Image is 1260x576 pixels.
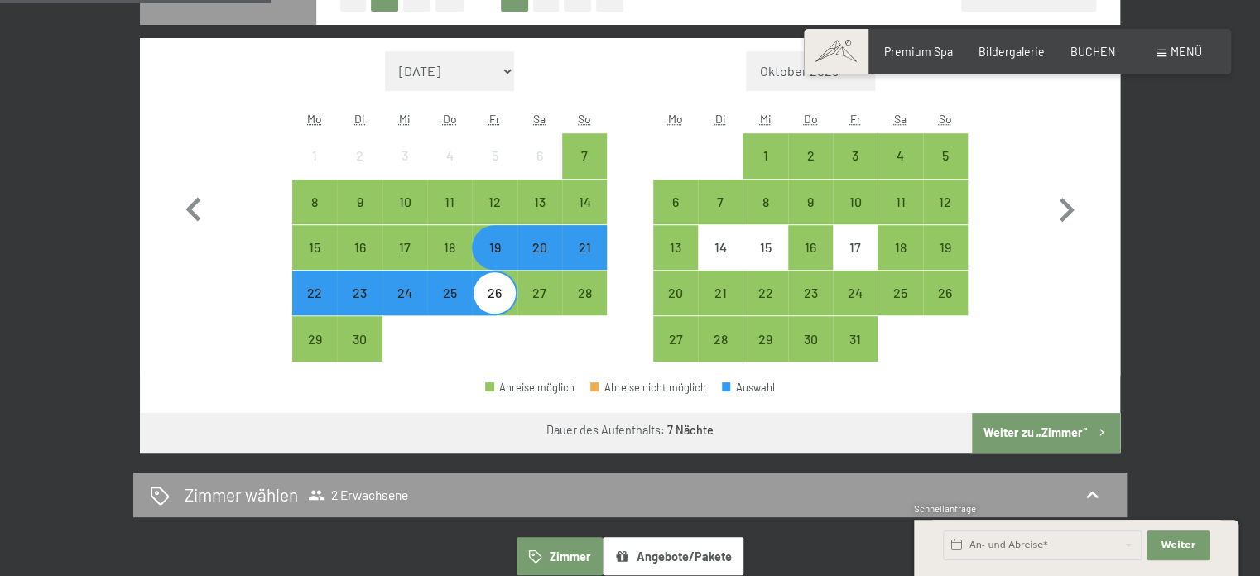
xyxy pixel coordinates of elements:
[833,225,878,270] div: Fri Oct 17 2025
[743,180,787,224] div: Anreise möglich
[925,286,966,328] div: 26
[878,271,922,315] div: Anreise möglich
[292,133,337,178] div: Anreise nicht möglich
[562,225,607,270] div: Sun Sep 21 2025
[667,423,714,437] b: 7 Nächte
[472,271,517,315] div: Fri Sep 26 2025
[939,112,952,126] abbr: Sonntag
[655,195,696,237] div: 6
[292,271,337,315] div: Anreise möglich
[788,180,833,224] div: Anreise möglich
[743,225,787,270] div: Anreise nicht möglich
[517,271,562,315] div: Sat Sep 27 2025
[653,316,698,361] div: Mon Oct 27 2025
[788,225,833,270] div: Anreise möglich
[564,149,605,190] div: 7
[788,271,833,315] div: Thu Oct 23 2025
[979,45,1045,59] a: Bildergalerie
[427,225,472,270] div: Anreise möglich
[339,286,380,328] div: 23
[700,241,741,282] div: 14
[884,45,953,59] span: Premium Spa
[562,271,607,315] div: Anreise möglich
[294,286,335,328] div: 22
[1070,45,1116,59] span: BUCHEN
[698,316,743,361] div: Anreise möglich
[517,133,562,178] div: Sat Sep 06 2025
[519,195,560,237] div: 13
[743,271,787,315] div: Wed Oct 22 2025
[655,241,696,282] div: 13
[339,149,380,190] div: 2
[472,180,517,224] div: Anreise möglich
[517,180,562,224] div: Sat Sep 13 2025
[292,180,337,224] div: Anreise möglich
[655,286,696,328] div: 20
[472,225,517,270] div: Anreise möglich
[292,225,337,270] div: Anreise möglich
[1147,530,1210,560] button: Weiter
[474,149,515,190] div: 5
[337,133,382,178] div: Anreise nicht möglich
[517,225,562,270] div: Anreise möglich
[185,482,298,506] h2: Zimmer wählen
[923,271,968,315] div: Sun Oct 26 2025
[337,271,382,315] div: Anreise möglich
[384,195,426,237] div: 10
[744,333,786,374] div: 29
[562,133,607,178] div: Sun Sep 07 2025
[382,225,427,270] div: Anreise möglich
[743,133,787,178] div: Wed Oct 01 2025
[382,133,427,178] div: Anreise nicht möglich
[337,271,382,315] div: Tue Sep 23 2025
[337,180,382,224] div: Tue Sep 09 2025
[474,195,515,237] div: 12
[743,316,787,361] div: Wed Oct 29 2025
[429,241,470,282] div: 18
[879,241,921,282] div: 18
[743,180,787,224] div: Wed Oct 08 2025
[294,241,335,282] div: 15
[517,180,562,224] div: Anreise möglich
[382,271,427,315] div: Wed Sep 24 2025
[698,271,743,315] div: Anreise möglich
[878,133,922,178] div: Anreise möglich
[698,225,743,270] div: Anreise nicht möglich
[698,316,743,361] div: Tue Oct 28 2025
[429,149,470,190] div: 4
[790,333,831,374] div: 30
[833,271,878,315] div: Anreise möglich
[788,133,833,178] div: Anreise möglich
[833,180,878,224] div: Anreise möglich
[337,133,382,178] div: Tue Sep 02 2025
[427,271,472,315] div: Thu Sep 25 2025
[925,195,966,237] div: 12
[292,133,337,178] div: Mon Sep 01 2025
[744,149,786,190] div: 1
[788,180,833,224] div: Thu Oct 09 2025
[788,316,833,361] div: Thu Oct 30 2025
[653,316,698,361] div: Anreise möglich
[1171,45,1202,59] span: Menü
[715,112,726,126] abbr: Dienstag
[292,225,337,270] div: Mon Sep 15 2025
[384,149,426,190] div: 3
[489,112,500,126] abbr: Freitag
[743,133,787,178] div: Anreise möglich
[923,180,968,224] div: Sun Oct 12 2025
[722,382,775,393] div: Auswahl
[700,286,741,328] div: 21
[698,271,743,315] div: Tue Oct 21 2025
[337,225,382,270] div: Tue Sep 16 2025
[700,195,741,237] div: 7
[519,241,560,282] div: 20
[833,133,878,178] div: Fri Oct 03 2025
[833,180,878,224] div: Fri Oct 10 2025
[384,241,426,282] div: 17
[834,195,876,237] div: 10
[533,112,546,126] abbr: Samstag
[653,180,698,224] div: Anreise möglich
[833,133,878,178] div: Anreise möglich
[429,195,470,237] div: 11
